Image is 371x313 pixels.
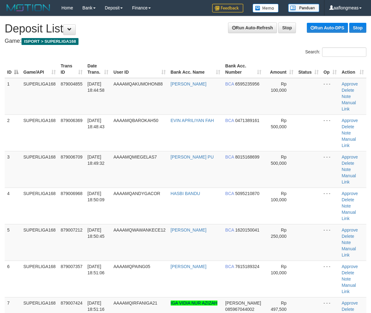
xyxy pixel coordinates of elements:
[342,81,358,86] a: Approve
[342,210,356,221] a: Manual Link
[61,301,83,306] span: 879007424
[5,188,21,224] td: 4
[342,161,354,166] a: Delete
[342,246,356,257] a: Manual Link
[342,100,356,111] a: Manual Link
[171,301,217,306] a: IGA VIDIA NUR AZIZAH
[21,261,58,297] td: SUPERLIGA168
[342,203,351,208] a: Note
[5,151,21,188] td: 3
[271,154,287,166] span: Rp 500,000
[225,154,234,159] span: BCA
[88,81,105,93] span: [DATE] 18:44:58
[223,60,264,78] th: Bank Acc. Number: activate to sort column ascending
[235,81,259,86] span: Copy 6595235956 to clipboard
[235,154,259,159] span: Copy 8015168699 to clipboard
[235,118,259,123] span: Copy 0471389161 to clipboard
[88,191,105,202] span: [DATE] 18:50:09
[88,301,105,312] span: [DATE] 18:51:16
[111,60,168,78] th: User ID: activate to sort column ascending
[342,307,354,312] a: Delete
[113,264,150,269] span: AAAAMQPAING05
[21,38,78,45] span: ISPORT > SUPERLIGA168
[321,151,339,188] td: - - -
[21,188,58,224] td: SUPERLIGA168
[225,264,234,269] span: BCA
[342,130,351,135] a: Note
[349,23,366,33] a: Stop
[307,23,348,33] a: Run Auto-DPS
[21,224,58,261] td: SUPERLIGA168
[342,88,354,93] a: Delete
[321,60,339,78] th: Op: activate to sort column ascending
[271,264,287,275] span: Rp 100,000
[271,81,287,93] span: Rp 100,000
[235,227,259,232] span: Copy 1620150041 to clipboard
[225,81,234,86] span: BCA
[5,115,21,151] td: 2
[342,240,351,245] a: Note
[321,78,339,115] td: - - -
[271,118,287,129] span: Rp 500,000
[342,137,356,148] a: Manual Link
[88,227,105,239] span: [DATE] 18:50:45
[21,78,58,115] td: SUPERLIGA168
[225,307,254,312] span: Copy 085967044002 to clipboard
[321,188,339,224] td: - - -
[342,283,356,294] a: Manual Link
[113,81,163,86] span: AAAAMQAKUMOHON88
[305,47,366,57] label: Search:
[5,3,52,12] img: MOTION_logo.png
[271,227,287,239] span: Rp 250,000
[296,60,321,78] th: Status: activate to sort column ascending
[321,224,339,261] td: - - -
[88,264,105,275] span: [DATE] 18:51:06
[171,227,207,232] a: [PERSON_NAME]
[171,264,207,269] a: [PERSON_NAME]
[5,60,21,78] th: ID: activate to sort column descending
[5,22,366,35] h1: Deposit List
[171,191,200,196] a: HASBI BANDU
[5,261,21,297] td: 6
[113,301,157,306] span: AAAAMQIRFANIGA21
[5,38,366,44] h4: Game:
[225,191,234,196] span: BCA
[21,151,58,188] td: SUPERLIGA168
[225,227,234,232] span: BCA
[171,81,207,86] a: [PERSON_NAME]
[342,167,351,172] a: Note
[58,60,85,78] th: Trans ID: activate to sort column ascending
[322,47,366,57] input: Search:
[21,115,58,151] td: SUPERLIGA168
[61,264,83,269] span: 879007357
[264,60,296,78] th: Amount: activate to sort column ascending
[342,191,358,196] a: Approve
[168,60,223,78] th: Bank Acc. Name: activate to sort column ascending
[278,22,296,33] a: Stop
[225,301,261,306] span: [PERSON_NAME]
[235,191,259,196] span: Copy 5095210870 to clipboard
[342,197,354,202] a: Delete
[342,124,354,129] a: Delete
[113,154,157,159] span: AAAAMQMIEGELAS7
[88,154,105,166] span: [DATE] 18:49:32
[225,118,234,123] span: BCA
[5,224,21,261] td: 5
[271,191,287,202] span: Rp 100,000
[321,261,339,297] td: - - -
[171,154,214,159] a: [PERSON_NAME] PU
[342,173,356,184] a: Manual Link
[271,301,287,312] span: Rp 497,500
[288,4,319,12] img: panduan.png
[5,78,21,115] td: 1
[253,4,279,12] img: Button%20Memo.svg
[342,234,354,239] a: Delete
[342,118,358,123] a: Approve
[342,154,358,159] a: Approve
[85,60,111,78] th: Date Trans.: activate to sort column ascending
[235,264,259,269] span: Copy 7615189324 to clipboard
[113,227,165,232] span: AAAAMQWAWANKECE12
[228,22,277,33] a: Run Auto-Refresh
[342,301,358,306] a: Approve
[21,60,58,78] th: Game/API: activate to sort column ascending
